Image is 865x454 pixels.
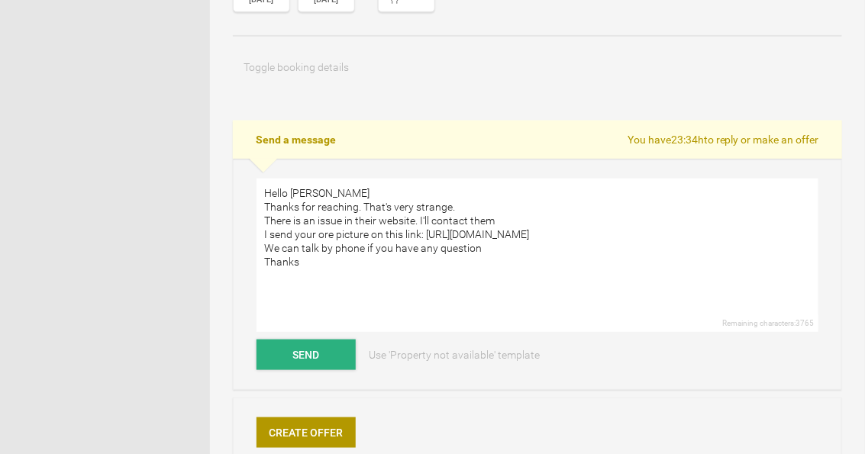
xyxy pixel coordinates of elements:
[233,52,360,82] button: Toggle booking details
[257,417,356,448] a: Create Offer
[628,132,819,147] span: You have to reply or make an offer
[671,134,704,146] flynt-countdown: 23:34h
[233,121,842,159] h2: Send a message
[257,340,356,370] button: Send
[358,340,550,370] a: Use 'Property not available' template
